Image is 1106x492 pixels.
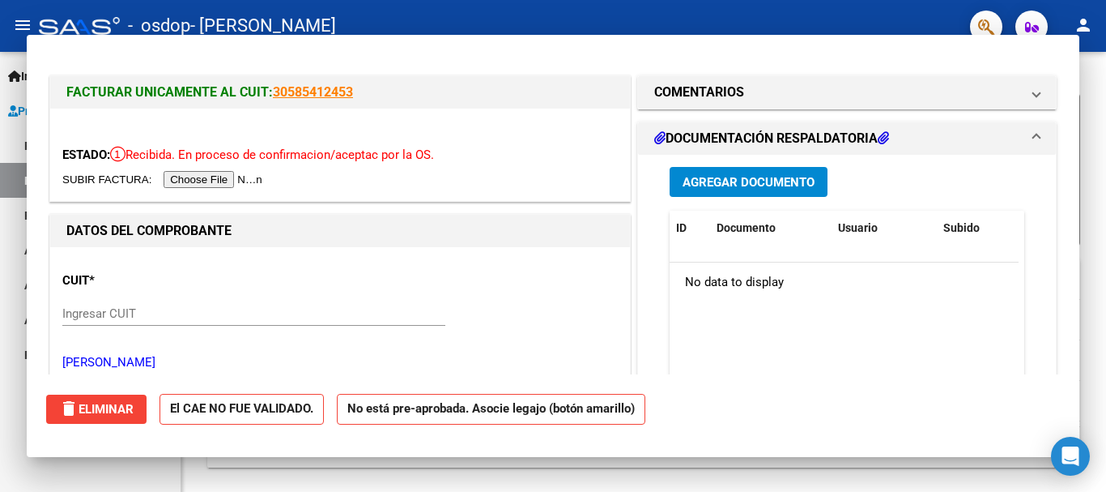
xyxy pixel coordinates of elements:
span: Subido [943,221,980,234]
mat-icon: person [1074,15,1093,35]
span: ESTADO: [62,148,110,162]
datatable-header-cell: Subido [937,211,1018,246]
span: Agregar Documento [683,176,815,190]
datatable-header-cell: Usuario [832,211,937,246]
mat-expansion-panel-header: DOCUMENTACIÓN RESPALDATORIA [638,122,1056,155]
p: [PERSON_NAME] [62,353,618,372]
h1: DOCUMENTACIÓN RESPALDATORIA [654,129,889,148]
span: Usuario [838,221,878,234]
div: DOCUMENTACIÓN RESPALDATORIA [638,155,1056,491]
span: Inicio [8,67,49,85]
h1: COMENTARIOS [654,83,744,102]
a: 30585412453 [273,84,353,100]
mat-icon: delete [59,399,79,418]
mat-expansion-panel-header: COMENTARIOS [638,76,1056,109]
mat-icon: menu [13,15,32,35]
strong: DATOS DEL COMPROBANTE [66,223,232,238]
datatable-header-cell: Documento [710,211,832,246]
datatable-header-cell: Acción [1018,211,1099,246]
button: Eliminar [46,395,147,424]
div: No data to display [670,263,1019,303]
span: Documento [717,221,776,234]
span: ID [676,221,687,234]
span: Eliminar [59,402,134,417]
span: FACTURAR UNICAMENTE AL CUIT: [66,84,273,100]
span: Recibida. En proceso de confirmacion/aceptac por la OS. [110,148,434,162]
div: Open Intercom Messenger [1051,437,1090,476]
span: - osdop [128,8,190,44]
datatable-header-cell: ID [670,211,710,246]
button: Agregar Documento [670,167,827,197]
strong: El CAE NO FUE VALIDADO. [160,394,324,426]
span: Prestadores / Proveedores [8,102,155,120]
span: - [PERSON_NAME] [190,8,336,44]
strong: No está pre-aprobada. Asocie legajo (botón amarillo) [337,394,645,426]
p: CUIT [62,272,229,290]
